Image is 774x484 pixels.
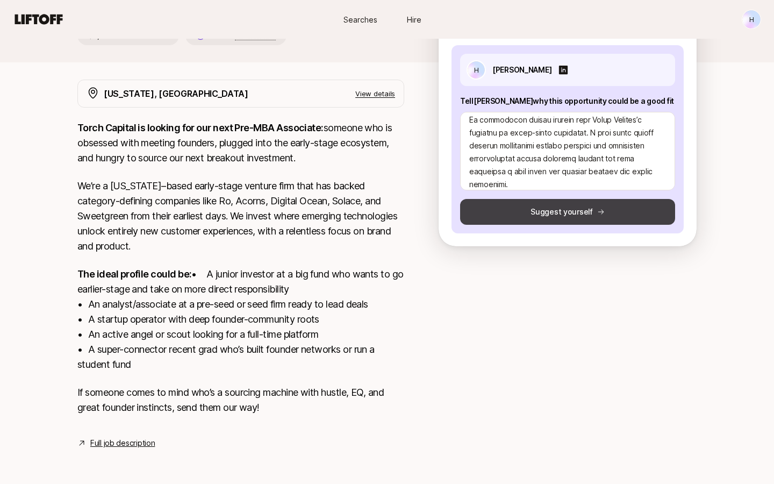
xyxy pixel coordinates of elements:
p: View details [355,88,395,99]
p: H [474,63,479,76]
p: [US_STATE], [GEOGRAPHIC_DATA] [104,87,248,101]
strong: Torch Capital is looking for our next Pre-MBA Associate: [77,122,324,133]
a: Full job description [90,437,155,450]
button: Suggest yourself [460,199,675,225]
button: H [742,10,761,29]
p: We’re a [US_STATE]–based early-stage venture firm that has backed category-defining companies lik... [77,179,404,254]
p: Tell [PERSON_NAME] why this opportunity could be a good fit [460,95,675,108]
a: Hire [387,10,441,30]
span: Searches [343,14,377,25]
textarea: L ip dolorsit ame con Adi-ELI Seddoeius temporin ut Labor Etdolor. Ma aliquaenim adminimv quis no... [460,112,675,190]
p: [PERSON_NAME] [492,63,551,76]
strong: The ideal profile could be: [77,268,191,280]
p: H [749,13,754,26]
span: Hire [407,14,421,25]
p: someone who is obsessed with meeting founders, plugged into the early-stage ecosystem, and hungry... [77,120,404,166]
p: • A junior investor at a big fund who wants to go earlier-stage and take on more direct responsib... [77,267,404,372]
a: Searches [333,10,387,30]
p: If someone comes to mind who’s a sourcing machine with hustle, EQ, and great founder instincts, s... [77,385,404,415]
